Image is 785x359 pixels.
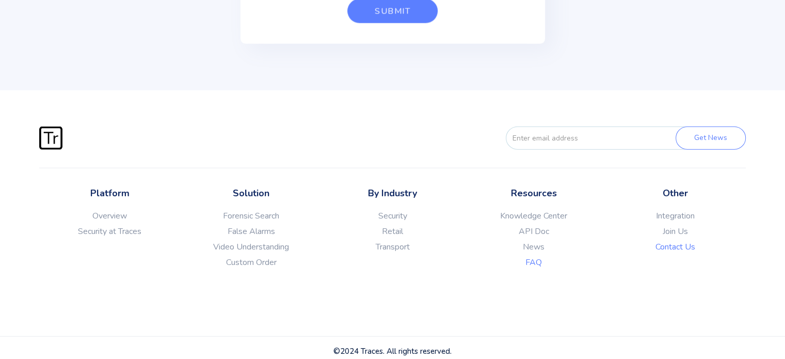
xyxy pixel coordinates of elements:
a: Knowledge Center [463,211,604,221]
a: Custom Order [181,257,322,268]
a: FAQ [463,257,604,268]
img: Traces Logo [39,127,62,150]
p: By Industry [322,186,463,200]
a: Contact Us [604,242,746,252]
p: Platform [39,186,181,200]
div: ©2024 Traces. All rights reserved. [39,346,746,356]
form: FORM-EMAIL-FOOTER [488,127,746,150]
input: Enter email address [506,127,694,150]
a: Forensic Search [181,211,322,221]
a: Retail [322,226,463,237]
a: Security [322,211,463,221]
a: False Alarms [181,226,322,237]
p: Other [604,186,746,200]
a: Join Us [604,226,746,237]
a: Overview [39,211,181,221]
a: Security at Traces [39,226,181,237]
a: Transport [322,242,463,252]
input: Get News [676,127,746,150]
a: Video Understanding [181,242,322,252]
a: News [463,242,604,252]
a: Integration [604,211,746,221]
p: Solution [181,186,322,200]
p: Resources [463,186,604,200]
a: API Doc [463,226,604,237]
